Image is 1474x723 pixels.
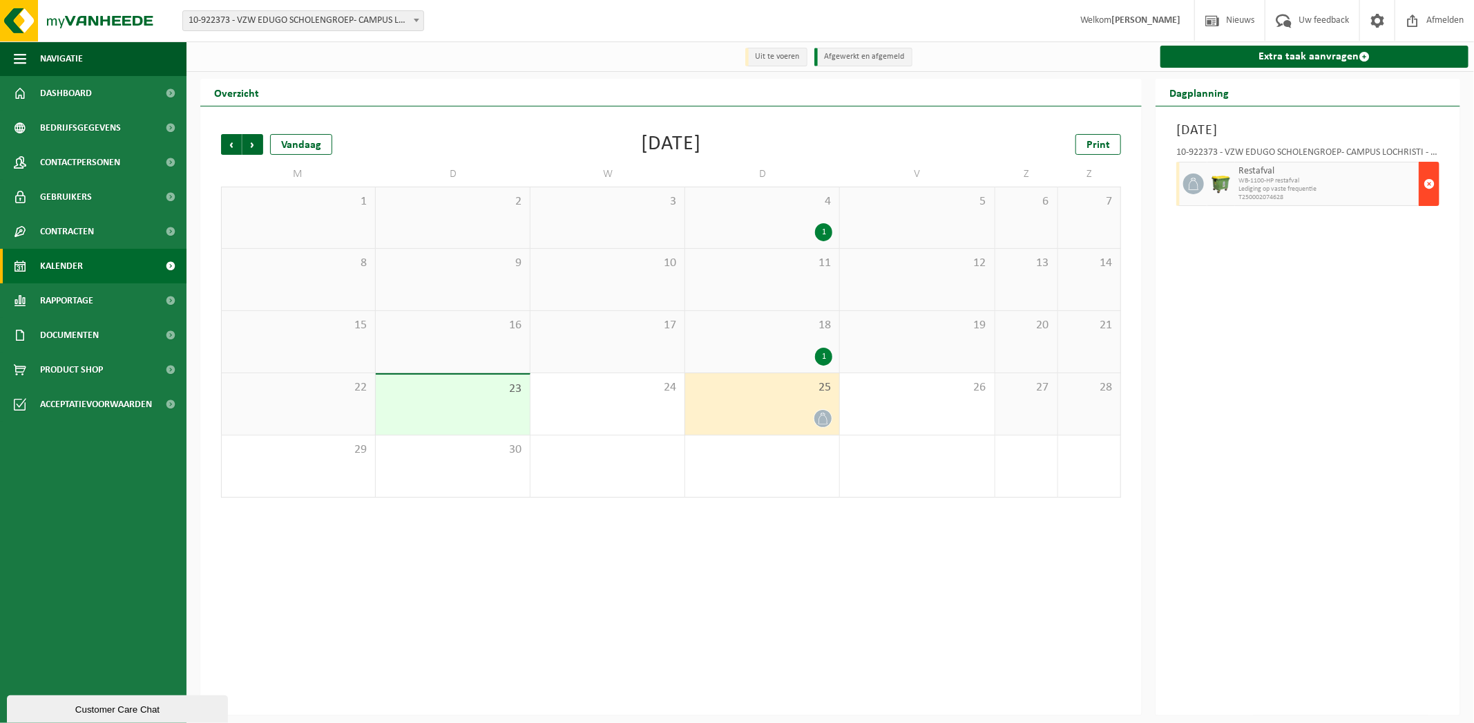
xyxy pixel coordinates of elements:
div: 1 [815,223,832,241]
span: Acceptatievoorwaarden [40,387,152,422]
td: Z [1058,162,1121,187]
span: 28 [1065,380,1113,395]
span: 22 [229,380,368,395]
span: 8 [229,256,368,271]
span: Documenten [40,318,99,353]
span: 17 [537,318,678,333]
td: D [376,162,530,187]
span: 1 [229,194,368,209]
li: Uit te voeren [745,48,807,66]
span: 16 [383,318,523,333]
span: 18 [692,318,832,333]
h2: Dagplanning [1156,79,1243,106]
span: Product Shop [40,353,103,387]
div: [DATE] [641,134,701,155]
span: 7 [1065,194,1113,209]
span: 4 [692,194,832,209]
span: 27 [1002,380,1051,395]
span: Vorige [221,134,242,155]
span: Lediging op vaste frequentie [1238,185,1415,194]
span: Print [1087,140,1110,151]
span: Rapportage [40,283,93,318]
span: 3 [537,194,678,209]
span: 20 [1002,318,1051,333]
span: Dashboard [40,76,92,111]
td: W [530,162,685,187]
span: 19 [847,318,987,333]
span: 13 [1002,256,1051,271]
span: 23 [383,382,523,397]
span: Contracten [40,214,94,249]
strong: [PERSON_NAME] [1111,15,1180,26]
h2: Overzicht [200,79,273,106]
iframe: chat widget [7,693,231,723]
span: 10 [537,256,678,271]
span: 9 [383,256,523,271]
div: 1 [815,348,832,366]
span: Volgende [242,134,263,155]
span: T250002074628 [1238,194,1415,202]
div: 10-922373 - VZW EDUGO SCHOLENGROEP- CAMPUS LOCHRISTI - LOCHRISTI [1176,148,1439,162]
span: 25 [692,380,832,395]
span: Kalender [40,249,83,283]
span: 10-922373 - VZW EDUGO SCHOLENGROEP- CAMPUS LOCHRISTI - LOCHRISTI [182,10,424,31]
span: 15 [229,318,368,333]
span: 29 [229,442,368,458]
span: 12 [847,256,987,271]
span: 5 [847,194,987,209]
span: Bedrijfsgegevens [40,111,121,145]
td: Z [995,162,1058,187]
span: 26 [847,380,987,395]
td: D [685,162,840,187]
div: Vandaag [270,134,332,155]
span: 30 [383,442,523,458]
span: 11 [692,256,832,271]
h3: [DATE] [1176,120,1439,141]
span: 2 [383,194,523,209]
span: 6 [1002,194,1051,209]
td: M [221,162,376,187]
a: Print [1075,134,1121,155]
span: Gebruikers [40,180,92,214]
span: Restafval [1238,166,1415,177]
span: 24 [537,380,678,395]
span: 14 [1065,256,1113,271]
a: Extra taak aanvragen [1160,46,1468,68]
span: Contactpersonen [40,145,120,180]
span: 21 [1065,318,1113,333]
span: WB-1100-HP restafval [1238,177,1415,185]
li: Afgewerkt en afgemeld [814,48,912,66]
img: WB-1100-HPE-GN-51 [1211,173,1232,194]
span: Navigatie [40,41,83,76]
td: V [840,162,995,187]
span: 10-922373 - VZW EDUGO SCHOLENGROEP- CAMPUS LOCHRISTI - LOCHRISTI [183,11,423,30]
